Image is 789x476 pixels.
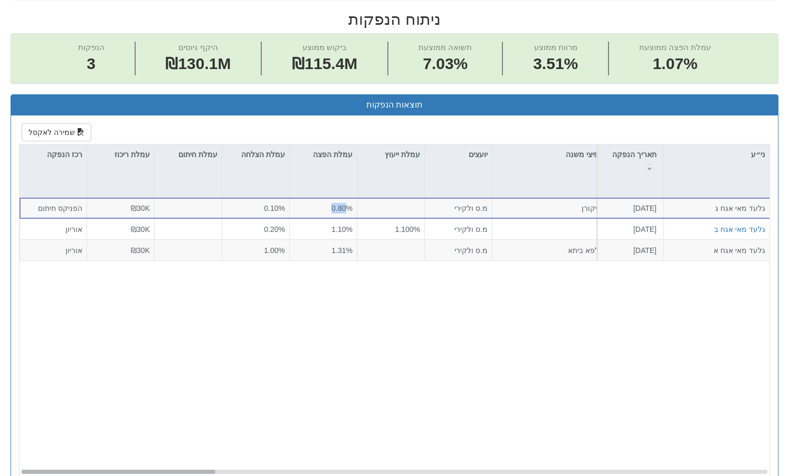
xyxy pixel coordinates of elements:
[11,11,778,28] h2: ניתוח הנפקות
[294,245,353,255] div: 1.31%
[294,224,353,234] div: 1.10%
[664,144,769,164] div: ני״ע
[362,224,420,234] div: 1.100%
[601,245,657,255] div: [DATE]
[222,144,289,164] div: עמלת הצלחה
[78,43,104,52] span: הנפקות
[639,43,711,52] span: עמלת הפצה ממוצעת
[668,203,765,213] div: גלעד מאי אגח ג
[601,224,657,234] div: [DATE]
[20,144,87,164] div: רכז הנפקה
[598,144,663,177] div: תאריך הנפקה
[24,203,82,213] div: הפניקס חיתום
[497,245,604,255] div: אלפא ביתא
[668,245,765,255] div: גלעד מאי אגח א
[178,43,217,52] span: היקף גיוסים
[639,53,711,75] span: 1.07%
[533,53,578,75] span: 3.51%
[419,43,472,52] span: תשואה ממוצעת
[429,245,488,255] div: מ.ס ולקירי
[290,144,357,164] div: עמלת הפצה
[425,144,492,164] div: יועצים
[24,224,82,234] div: אוריון
[601,203,657,213] div: [DATE]
[19,100,770,110] h3: תוצאות הנפקות
[302,43,347,52] span: ביקוש ממוצע
[357,144,424,164] div: עמלת ייעוץ
[155,144,222,164] div: עמלת חיתום
[131,246,150,254] span: ₪30K
[24,245,82,255] div: אוריון
[22,123,91,141] button: שמירה לאקסל
[497,203,604,213] div: יוניקורן
[226,245,285,255] div: 1.00%
[419,53,472,75] span: 7.03%
[492,144,608,164] div: מפיצי משנה
[429,224,488,234] div: מ.ס ולקירי
[87,144,154,164] div: עמלת ריכוז
[226,224,285,234] div: 0.20%
[131,204,150,212] span: ₪30K
[226,203,285,213] div: 0.10%
[534,43,577,52] span: מרווח ממוצע
[165,55,231,72] span: ₪130.1M
[292,55,357,72] span: ₪115.4M
[714,224,765,234] button: גלעד מאי אגח ב
[294,203,353,213] div: 0.80%
[131,225,150,233] span: ₪30K
[78,53,104,75] span: 3
[429,203,488,213] div: מ.ס ולקירי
